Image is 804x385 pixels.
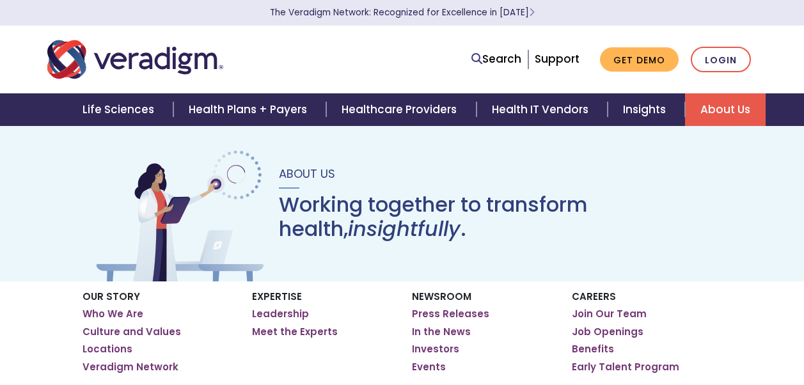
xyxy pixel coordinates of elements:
a: The Veradigm Network: Recognized for Excellence in [DATE]Learn More [270,6,535,19]
a: Job Openings [572,326,643,338]
span: About Us [279,166,335,182]
a: Insights [608,93,685,126]
a: Login [691,47,751,73]
a: Health Plans + Payers [173,93,326,126]
a: Press Releases [412,308,489,320]
a: Meet the Experts [252,326,338,338]
em: insightfully [348,214,461,243]
a: Health IT Vendors [477,93,608,126]
a: In the News [412,326,471,338]
a: Veradigm Network [83,361,178,373]
a: Search [471,51,521,68]
img: Veradigm logo [47,38,223,81]
a: Get Demo [600,47,679,72]
a: Leadership [252,308,309,320]
a: Investors [412,343,459,356]
a: Healthcare Providers [326,93,476,126]
a: Early Talent Program [572,361,679,373]
h1: Working together to transform health, . [279,192,711,242]
a: Benefits [572,343,614,356]
a: Locations [83,343,132,356]
a: Culture and Values [83,326,181,338]
a: Join Our Team [572,308,647,320]
a: Life Sciences [67,93,173,126]
a: About Us [685,93,766,126]
a: Support [535,51,579,67]
a: Events [412,361,446,373]
span: Learn More [529,6,535,19]
a: Who We Are [83,308,143,320]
